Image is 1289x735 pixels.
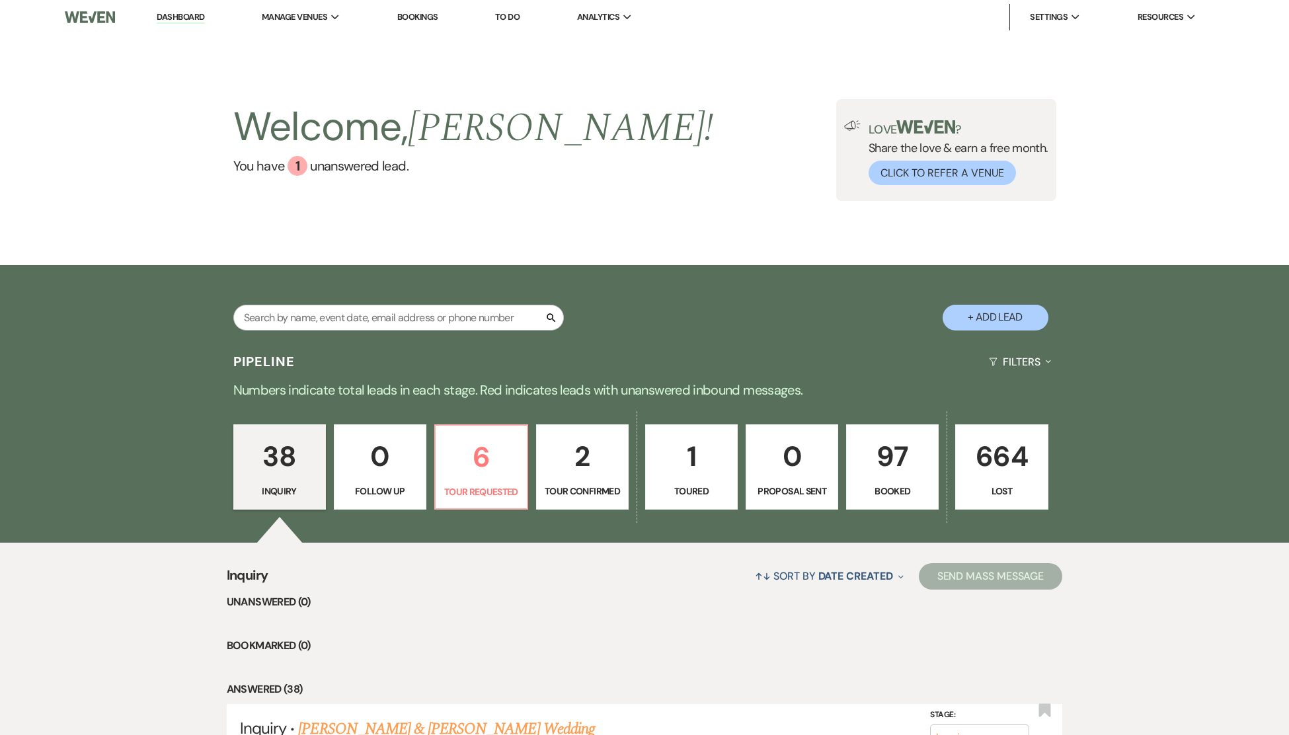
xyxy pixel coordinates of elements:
h2: Welcome, [233,99,714,156]
p: 664 [964,434,1039,479]
p: Numbers indicate total leads in each stage. Red indicates leads with unanswered inbound messages. [169,379,1120,401]
li: Bookmarked (0) [227,637,1063,654]
span: Date Created [818,569,893,583]
p: 38 [242,434,317,479]
p: Proposal Sent [754,484,830,498]
button: Click to Refer a Venue [869,161,1016,185]
a: To Do [495,11,520,22]
a: Bookings [397,11,438,22]
div: Share the love & earn a free month. [861,120,1048,185]
span: ↑↓ [755,569,771,583]
a: You have 1 unanswered lead. [233,156,714,176]
span: Resources [1138,11,1183,24]
h3: Pipeline [233,352,295,371]
a: 0Follow Up [334,424,426,510]
p: 0 [754,434,830,479]
span: Analytics [577,11,619,24]
a: 664Lost [955,424,1048,510]
img: Weven Logo [65,3,116,31]
input: Search by name, event date, email address or phone number [233,305,564,330]
a: 97Booked [846,424,939,510]
p: Follow Up [342,484,418,498]
button: Send Mass Message [919,563,1063,590]
img: loud-speaker-illustration.svg [844,120,861,131]
a: 6Tour Requested [434,424,528,510]
p: 2 [545,434,620,479]
p: 6 [444,435,519,479]
p: 1 [654,434,729,479]
span: Settings [1030,11,1068,24]
span: Manage Venues [262,11,327,24]
p: 97 [855,434,930,479]
a: 2Tour Confirmed [536,424,629,510]
button: + Add Lead [943,305,1048,330]
p: Toured [654,484,729,498]
button: Sort By Date Created [750,559,908,594]
a: 38Inquiry [233,424,326,510]
a: Dashboard [157,11,204,24]
p: Love ? [869,120,1048,135]
p: Inquiry [242,484,317,498]
div: 1 [288,156,307,176]
p: Tour Confirmed [545,484,620,498]
span: [PERSON_NAME] ! [408,98,713,159]
a: 0Proposal Sent [746,424,838,510]
p: Lost [964,484,1039,498]
img: weven-logo-green.svg [896,120,955,134]
p: Tour Requested [444,484,519,499]
span: Inquiry [227,565,268,594]
li: Unanswered (0) [227,594,1063,611]
p: 0 [342,434,418,479]
p: Booked [855,484,930,498]
button: Filters [984,344,1056,379]
a: 1Toured [645,424,738,510]
label: Stage: [930,708,1029,722]
li: Answered (38) [227,681,1063,698]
